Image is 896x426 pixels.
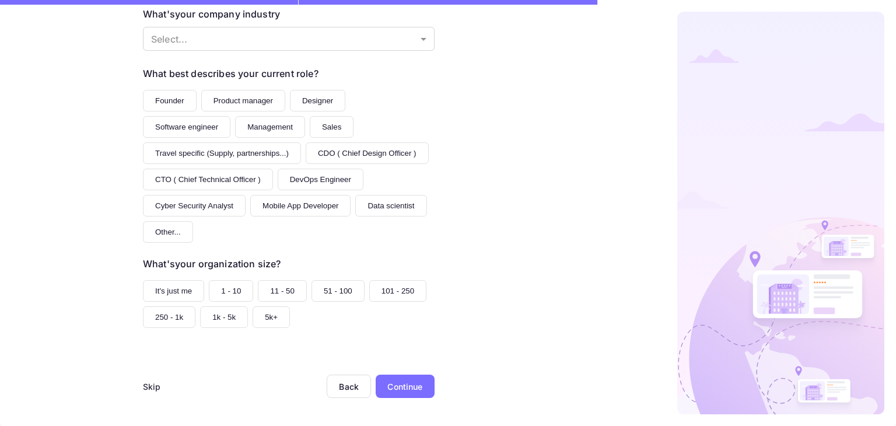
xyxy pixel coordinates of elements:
div: What best describes your current role? [143,67,318,81]
button: Software engineer [143,116,230,138]
button: Travel specific (Supply, partnerships...) [143,142,301,164]
button: 101 - 250 [369,280,426,302]
div: Without label [143,27,435,51]
button: 250 - 1k [143,306,195,328]
button: 51 - 100 [311,280,365,302]
div: Continue [387,380,422,393]
button: Founder [143,90,197,111]
button: Management [235,116,305,138]
button: Data scientist [355,195,426,217]
button: It's just me [143,280,204,302]
button: CDO ( Chief Design Officer ) [306,142,429,164]
button: Other... [143,221,193,243]
button: CTO ( Chief Technical Officer ) [143,169,273,190]
button: 11 - 50 [258,280,307,302]
button: 1k - 5k [200,306,248,328]
div: Back [339,382,359,392]
button: 5k+ [253,306,290,328]
div: What's your company industry [143,7,280,21]
div: Skip [143,380,161,393]
div: What's your organization size? [143,257,281,271]
p: Select... [151,32,416,46]
button: DevOps Engineer [278,169,363,190]
img: logo [677,12,884,414]
button: Sales [310,116,353,138]
button: 1 - 10 [209,280,253,302]
button: Product manager [201,90,285,111]
button: Mobile App Developer [250,195,351,217]
button: Cyber Security Analyst [143,195,246,217]
button: Designer [290,90,345,111]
